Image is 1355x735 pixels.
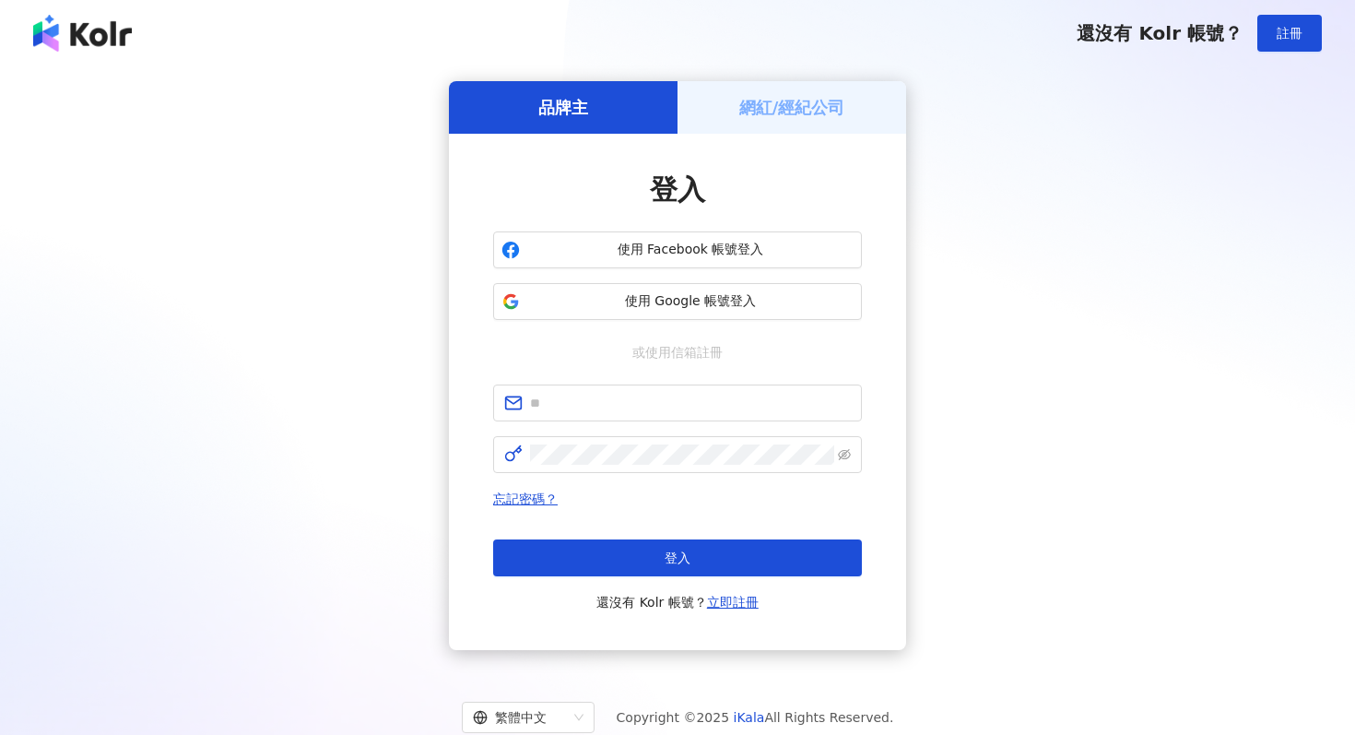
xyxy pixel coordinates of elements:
[493,231,862,268] button: 使用 Facebook 帳號登入
[493,539,862,576] button: 登入
[538,96,588,119] h5: 品牌主
[734,710,765,725] a: iKala
[650,173,705,206] span: 登入
[838,448,851,461] span: eye-invisible
[527,292,854,311] span: 使用 Google 帳號登入
[619,342,736,362] span: 或使用信箱註冊
[473,703,567,732] div: 繁體中文
[617,706,894,729] span: Copyright © 2025 All Rights Reserved.
[1277,26,1302,41] span: 註冊
[665,551,690,565] span: 登入
[33,15,132,52] img: logo
[739,96,845,119] h5: 網紅/經紀公司
[707,595,759,610] a: 立即註冊
[493,492,558,506] a: 忘記密碼？
[596,591,759,613] span: 還沒有 Kolr 帳號？
[527,241,854,259] span: 使用 Facebook 帳號登入
[493,283,862,320] button: 使用 Google 帳號登入
[1077,22,1243,44] span: 還沒有 Kolr 帳號？
[1257,15,1322,52] button: 註冊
